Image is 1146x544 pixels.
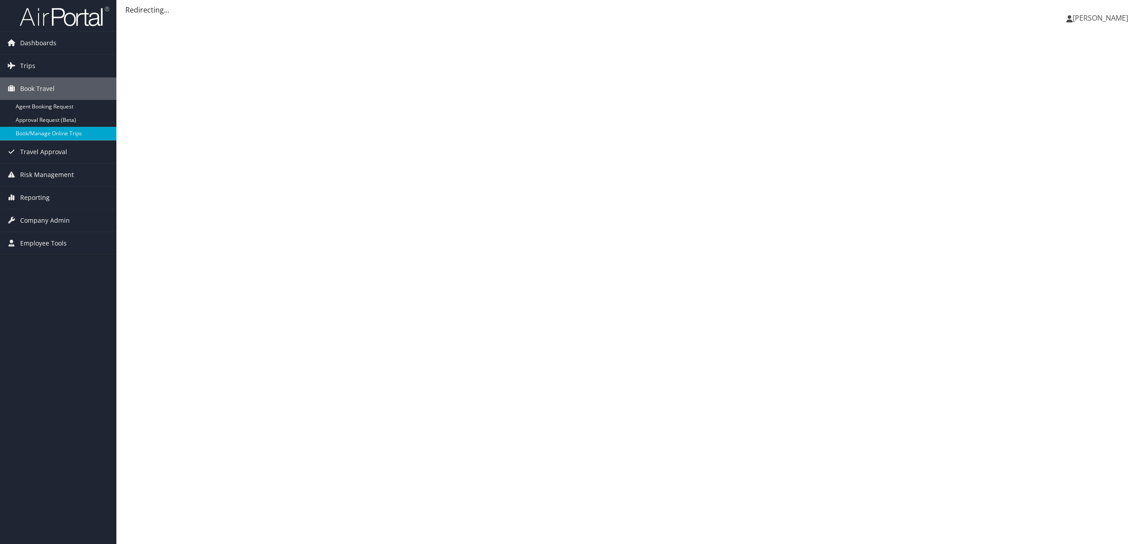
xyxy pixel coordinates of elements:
[20,164,74,186] span: Risk Management
[20,78,55,100] span: Book Travel
[1066,4,1137,31] a: [PERSON_NAME]
[20,186,50,209] span: Reporting
[125,4,1137,15] div: Redirecting...
[20,209,70,232] span: Company Admin
[20,141,67,163] span: Travel Approval
[20,32,56,54] span: Dashboards
[20,55,35,77] span: Trips
[20,6,109,27] img: airportal-logo.png
[20,232,67,255] span: Employee Tools
[1073,13,1128,23] span: [PERSON_NAME]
